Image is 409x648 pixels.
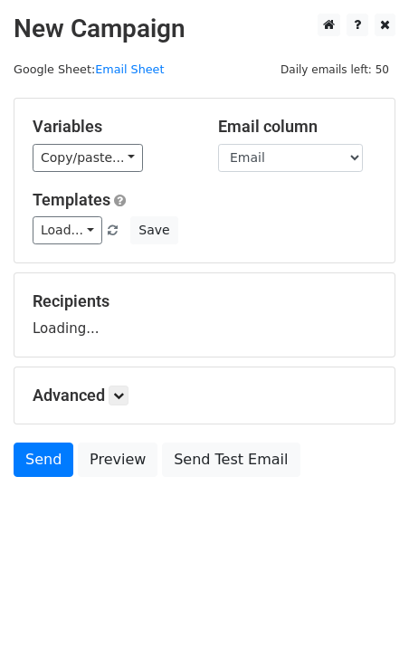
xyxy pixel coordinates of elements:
[33,117,191,137] h5: Variables
[14,14,395,44] h2: New Campaign
[162,443,300,477] a: Send Test Email
[78,443,157,477] a: Preview
[33,291,376,311] h5: Recipients
[130,216,177,244] button: Save
[274,60,395,80] span: Daily emails left: 50
[14,443,73,477] a: Send
[33,291,376,338] div: Loading...
[33,216,102,244] a: Load...
[274,62,395,76] a: Daily emails left: 50
[33,386,376,405] h5: Advanced
[33,190,110,209] a: Templates
[33,144,143,172] a: Copy/paste...
[14,62,164,76] small: Google Sheet:
[218,117,376,137] h5: Email column
[95,62,164,76] a: Email Sheet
